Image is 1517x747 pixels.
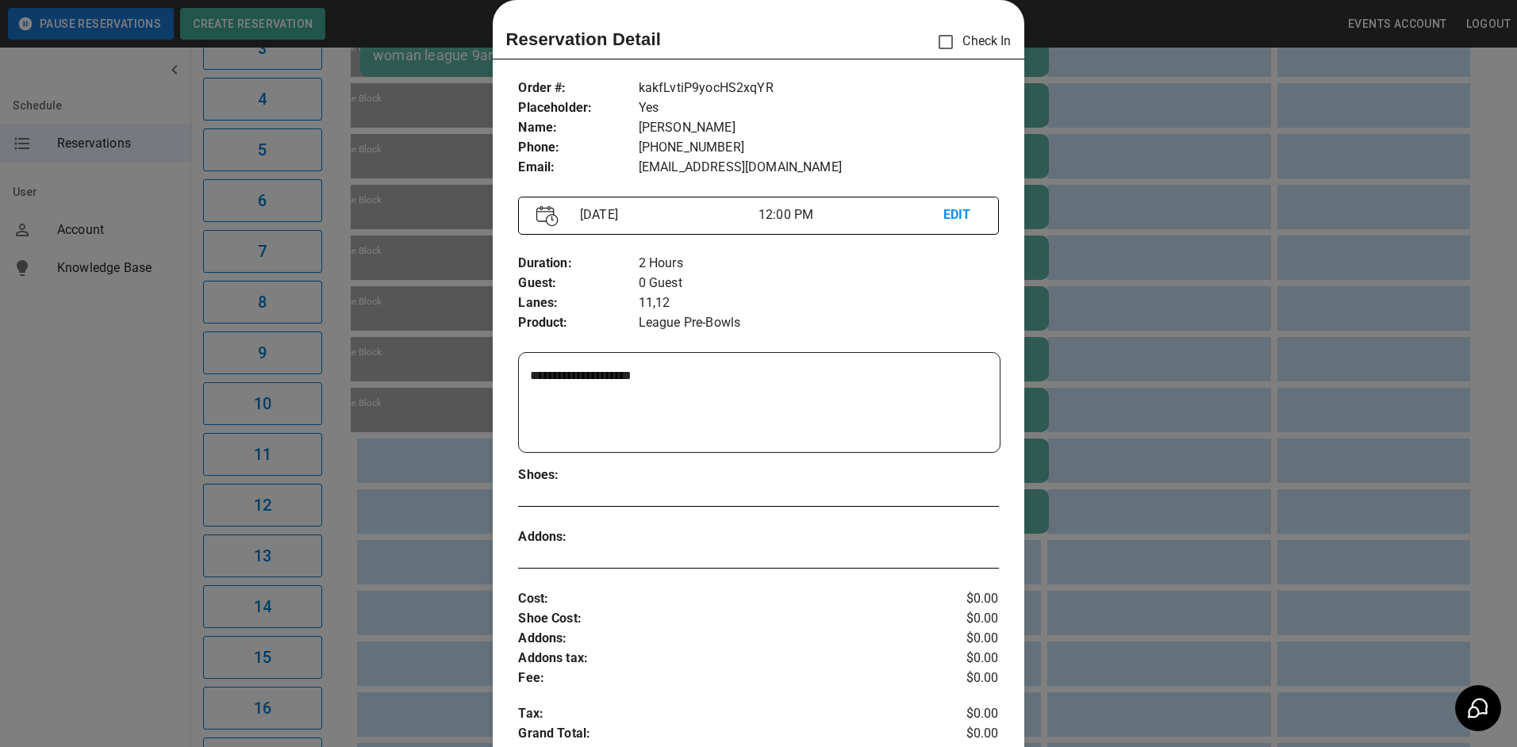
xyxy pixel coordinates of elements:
[919,629,999,649] p: $0.00
[639,313,999,333] p: League Pre-Bowls
[518,158,638,178] p: Email :
[639,293,999,313] p: 11,12
[919,589,999,609] p: $0.00
[943,205,981,225] p: EDIT
[919,649,999,668] p: $0.00
[919,609,999,629] p: $0.00
[518,629,918,649] p: Addons :
[639,158,999,178] p: [EMAIL_ADDRESS][DOMAIN_NAME]
[518,589,918,609] p: Cost :
[518,609,918,629] p: Shoe Cost :
[518,527,638,547] p: Addons :
[518,254,638,274] p: Duration :
[518,118,638,138] p: Name :
[518,138,638,158] p: Phone :
[639,79,999,98] p: kakfLvtiP9yocHS2xqYR
[518,313,638,333] p: Product :
[505,26,661,52] p: Reservation Detail
[518,293,638,313] p: Lanes :
[639,138,999,158] p: [PHONE_NUMBER]
[518,668,918,688] p: Fee :
[518,649,918,668] p: Addons tax :
[929,25,1011,59] p: Check In
[639,254,999,274] p: 2 Hours
[518,274,638,293] p: Guest :
[919,704,999,724] p: $0.00
[639,274,999,293] p: 0 Guest
[518,79,638,98] p: Order # :
[639,118,999,138] p: [PERSON_NAME]
[919,668,999,688] p: $0.00
[639,98,999,118] p: Yes
[518,704,918,724] p: Tax :
[518,465,638,485] p: Shoes :
[758,205,943,224] p: 12:00 PM
[574,205,758,224] p: [DATE]
[536,205,559,227] img: Vector
[518,98,638,118] p: Placeholder :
